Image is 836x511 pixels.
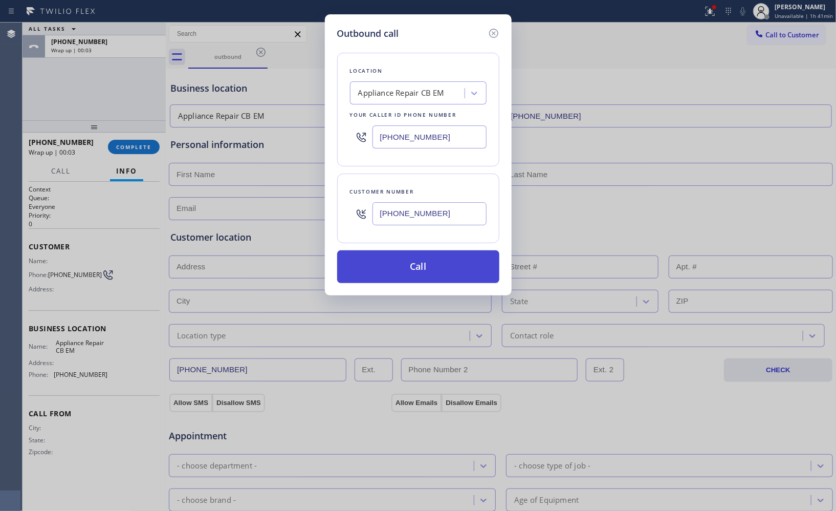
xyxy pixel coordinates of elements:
input: (123) 456-7890 [372,125,487,148]
div: Appliance Repair CB EM [358,88,445,99]
div: Location [350,66,487,76]
button: Call [337,250,499,283]
input: (123) 456-7890 [372,202,487,225]
div: Your caller id phone number [350,110,487,120]
div: Customer number [350,186,487,197]
h5: Outbound call [337,27,399,40]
